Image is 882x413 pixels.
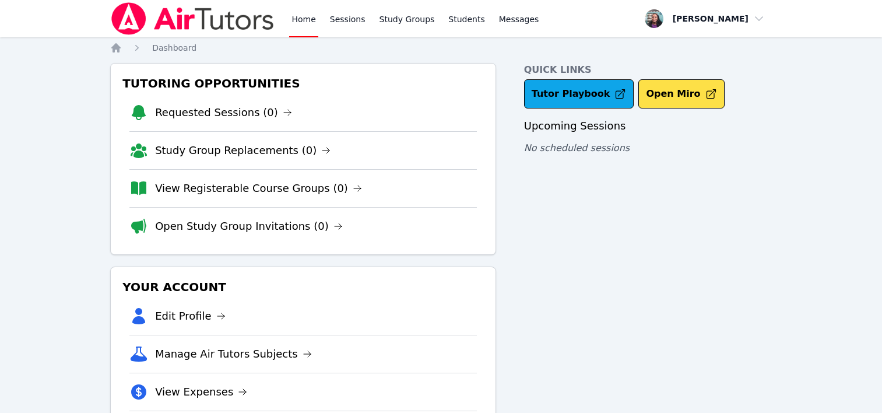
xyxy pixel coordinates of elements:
[152,42,196,54] a: Dashboard
[120,276,486,297] h3: Your Account
[524,63,772,77] h4: Quick Links
[524,118,772,134] h3: Upcoming Sessions
[155,346,312,362] a: Manage Air Tutors Subjects
[110,42,772,54] nav: Breadcrumb
[155,104,292,121] a: Requested Sessions (0)
[155,384,247,400] a: View Expenses
[499,13,539,25] span: Messages
[155,142,331,159] a: Study Group Replacements (0)
[155,218,343,235] a: Open Study Group Invitations (0)
[524,142,630,153] span: No scheduled sessions
[638,79,724,108] button: Open Miro
[524,79,634,108] a: Tutor Playbook
[155,180,362,197] a: View Registerable Course Groups (0)
[120,73,486,94] h3: Tutoring Opportunities
[152,43,196,52] span: Dashboard
[110,2,275,35] img: Air Tutors
[155,308,226,324] a: Edit Profile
